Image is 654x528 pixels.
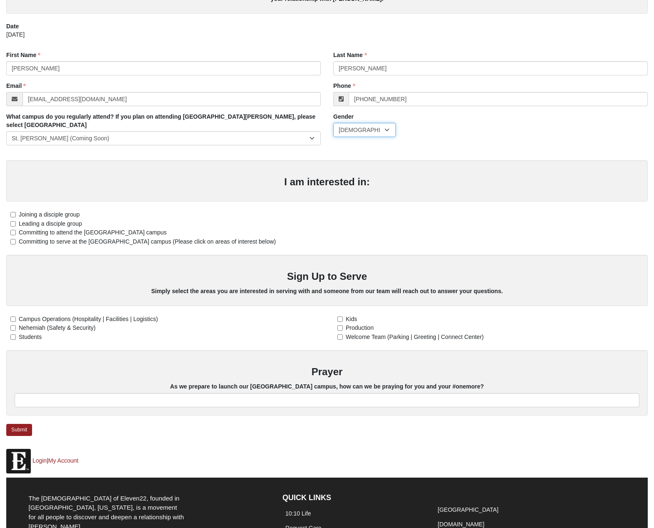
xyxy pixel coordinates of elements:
[438,506,499,513] a: [GEOGRAPHIC_DATA]
[19,211,80,218] span: Joining a disciple group
[15,288,639,295] h5: Simply select the areas you are interested in serving with and someone from our team will reach o...
[6,82,26,90] label: Email
[346,324,374,331] span: Production
[19,316,158,322] span: Campus Operations (Hospitality | Facilities | Logistics)
[6,449,648,473] p: |
[15,176,639,188] h3: I am interested in:
[337,325,343,331] input: Production
[19,238,276,245] span: Committing to serve at the [GEOGRAPHIC_DATA] campus (Please click on areas of interest below)
[438,521,484,528] a: [DOMAIN_NAME]
[19,334,42,340] span: Students
[10,316,16,322] input: Campus Operations (Hospitality | Facilities | Logistics)
[346,316,357,322] span: Kids
[10,212,16,217] input: Joining a disciple group
[333,112,354,121] label: Gender
[19,220,82,227] span: Leading a disciple group
[6,449,31,473] img: Eleven22 logo
[6,22,19,30] label: Date
[6,51,40,59] label: First Name
[6,30,648,45] div: [DATE]
[282,493,422,503] h4: QUICK LINKS
[19,324,95,331] span: Nehemiah (Safety & Security)
[15,383,639,390] h5: As we prepare to launch our [GEOGRAPHIC_DATA] campus, how can we be praying for you and your #one...
[32,457,47,464] a: Login
[15,366,639,378] h3: Prayer
[10,221,16,227] input: Leading a disciple group
[346,334,484,340] span: Welcome Team (Parking | Greeting | Connect Center)
[285,510,311,517] a: 10:10 Life
[19,229,167,236] span: Committing to attend the [GEOGRAPHIC_DATA] campus
[10,230,16,235] input: Committing to attend the [GEOGRAPHIC_DATA] campus
[15,271,639,283] h3: Sign Up to Serve
[333,51,367,59] label: Last Name
[48,457,78,464] a: My Account
[6,424,32,436] a: Submit
[333,82,355,90] label: Phone
[6,112,321,129] label: What campus do you regularly attend? If you plan on attending [GEOGRAPHIC_DATA][PERSON_NAME], ple...
[337,316,343,322] input: Kids
[10,334,16,340] input: Students
[337,334,343,340] input: Welcome Team (Parking | Greeting | Connect Center)
[10,325,16,331] input: Nehemiah (Safety & Security)
[10,239,16,244] input: Committing to serve at the [GEOGRAPHIC_DATA] campus (Please click on areas of interest below)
